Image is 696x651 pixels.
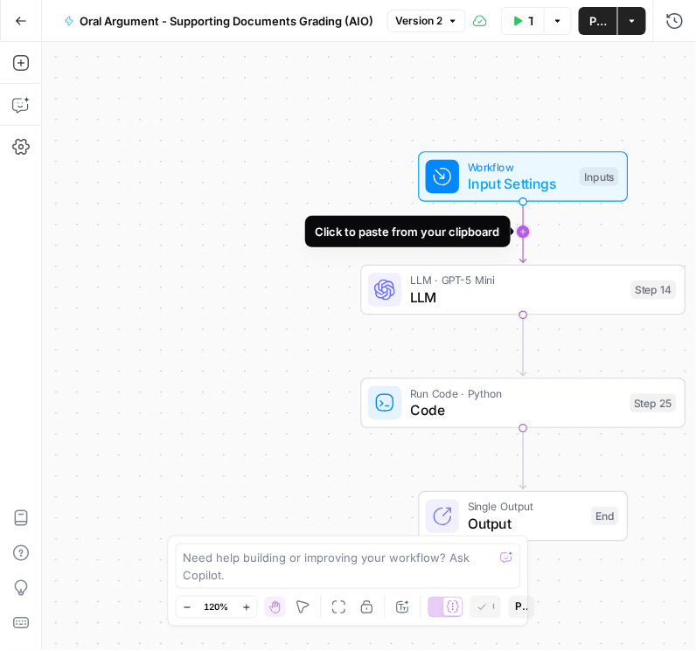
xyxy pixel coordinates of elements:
button: Publish [579,7,617,35]
button: Paste [508,596,534,619]
div: Step 25 [630,394,677,413]
span: Publish [589,12,607,30]
div: Single OutputOutputEnd [361,491,686,542]
div: Click to paste from your clipboard [316,223,500,240]
span: Test Data [528,12,533,30]
div: Run Code · PythonCodeStep 25 [361,378,686,429]
div: LLM · GPT-5 MiniLLMStep 14 [361,265,686,315]
g: Edge from step_14 to step_25 [520,315,526,376]
div: End [592,507,619,526]
span: Copied [492,599,494,615]
span: Output [468,513,583,534]
g: Edge from step_25 to end [520,428,526,489]
div: Inputs [580,167,618,186]
span: Single Output [468,499,583,516]
span: Run Code · Python [410,385,622,402]
span: Code [410,400,622,421]
div: WorkflowInput SettingsInputs [361,151,686,202]
span: Input Settings [468,174,572,195]
span: LLM [410,287,623,308]
g: Edge from start to step_14 [520,201,526,262]
button: Test Data [501,7,544,35]
span: Workflow [468,159,572,176]
span: 120% [205,600,229,614]
span: LLM · GPT-5 Mini [410,272,623,288]
div: Step 14 [631,280,677,300]
span: Version 2 [395,13,442,29]
button: Version 2 [387,10,466,32]
span: Oral Argument - Supporting Documents Grading (AIO) [80,12,373,30]
button: Copied [470,596,501,619]
button: Oral Argument - Supporting Documents Grading (AIO) [53,7,384,35]
span: Paste [515,599,527,615]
